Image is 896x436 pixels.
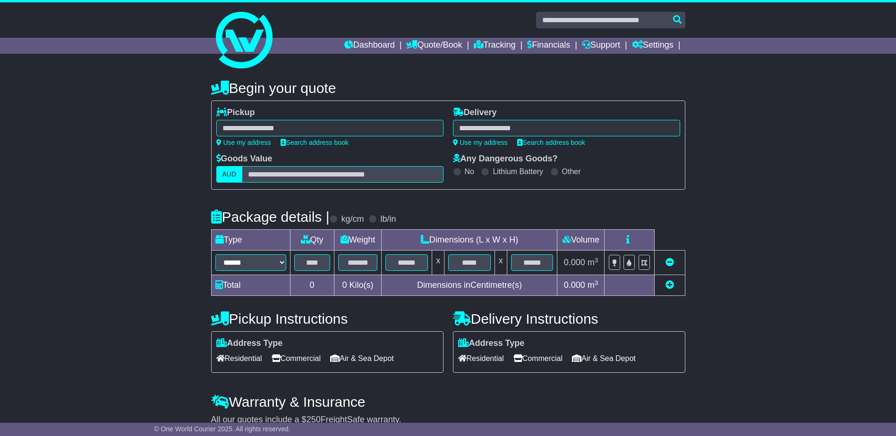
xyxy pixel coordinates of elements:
label: Pickup [216,108,255,118]
h4: Begin your quote [211,80,685,96]
h4: Delivery Instructions [453,311,685,327]
a: Add new item [666,280,674,290]
label: Delivery [453,108,497,118]
label: Goods Value [216,154,273,164]
label: Lithium Battery [493,167,543,176]
a: Dashboard [344,38,395,54]
span: Commercial [513,351,563,366]
label: No [465,167,474,176]
td: Dimensions in Centimetre(s) [382,275,557,296]
a: Support [582,38,620,54]
span: Commercial [272,351,321,366]
a: Search address book [281,139,349,146]
span: © One World Courier 2025. All rights reserved. [154,425,290,433]
td: Total [211,275,290,296]
h4: Package details | [211,209,330,225]
div: All our quotes include a $ FreightSafe warranty. [211,415,685,425]
a: Use my address [453,139,508,146]
span: 250 [307,415,321,424]
a: Remove this item [666,258,674,267]
span: m [588,258,598,267]
span: Residential [458,351,504,366]
span: Air & Sea Depot [572,351,636,366]
td: x [432,251,444,275]
a: Settings [632,38,674,54]
td: x [495,251,507,275]
span: Residential [216,351,262,366]
sup: 3 [595,257,598,264]
a: Financials [527,38,570,54]
label: Address Type [216,338,283,349]
label: AUD [216,166,243,183]
h4: Warranty & Insurance [211,394,685,410]
sup: 3 [595,279,598,286]
td: Volume [557,230,605,251]
label: kg/cm [341,214,364,225]
span: m [588,280,598,290]
td: Type [211,230,290,251]
td: Weight [334,230,382,251]
a: Tracking [474,38,515,54]
span: 0.000 [564,258,585,267]
label: Any Dangerous Goods? [453,154,558,164]
label: Other [562,167,581,176]
label: lb/in [380,214,396,225]
td: Kilo(s) [334,275,382,296]
a: Quote/Book [406,38,462,54]
a: Search address book [517,139,585,146]
h4: Pickup Instructions [211,311,444,327]
span: 0 [342,280,347,290]
span: 0.000 [564,280,585,290]
span: Air & Sea Depot [330,351,394,366]
a: Use my address [216,139,271,146]
td: 0 [290,275,334,296]
td: Qty [290,230,334,251]
td: Dimensions (L x W x H) [382,230,557,251]
label: Address Type [458,338,525,349]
